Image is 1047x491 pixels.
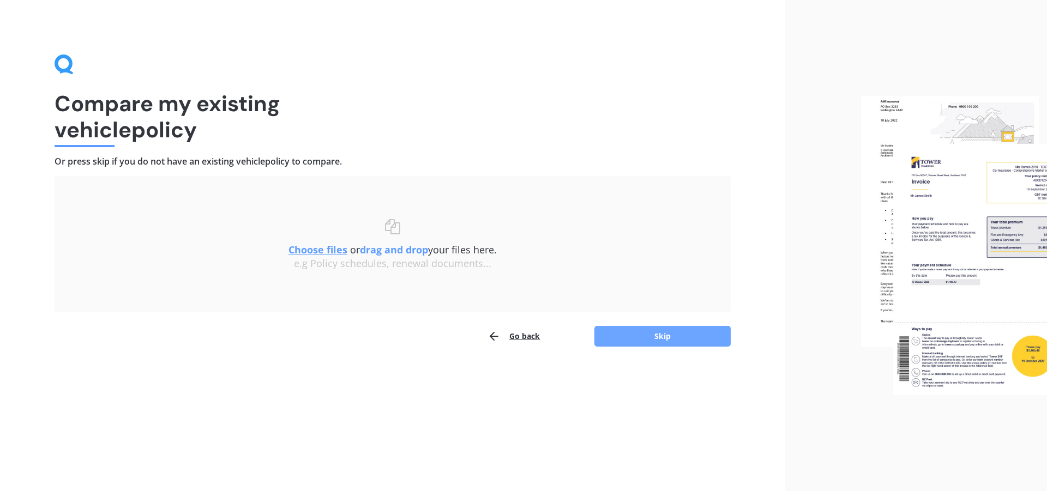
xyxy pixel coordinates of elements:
[288,243,347,256] u: Choose files
[55,156,731,167] h4: Or press skip if you do not have an existing vehicle policy to compare.
[488,325,540,347] button: Go back
[288,243,497,256] span: or your files here.
[76,258,709,270] div: e.g Policy schedules, renewal documents...
[594,326,731,347] button: Skip
[360,243,428,256] b: drag and drop
[861,96,1047,396] img: files.webp
[55,90,731,143] h1: Compare my existing vehicle policy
